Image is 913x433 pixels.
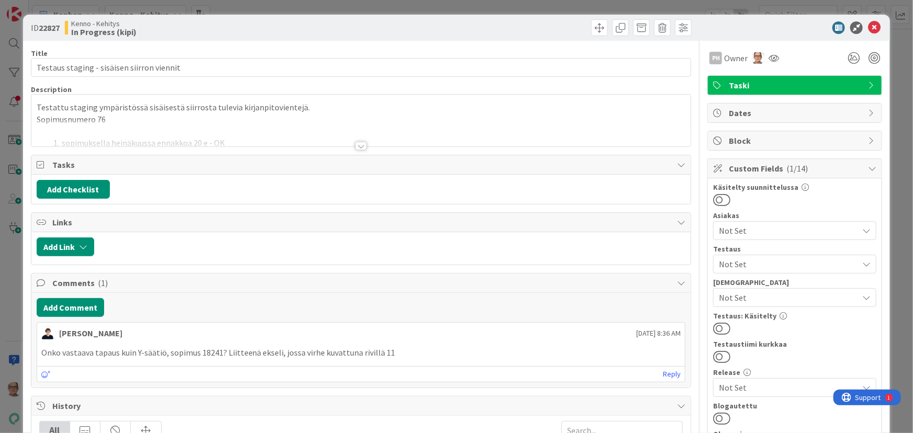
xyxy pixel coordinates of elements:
b: In Progress (kipi) [71,28,137,36]
span: Support [22,2,48,14]
span: ( 1/14 ) [786,163,808,174]
button: Add Comment [37,298,104,317]
div: Asiakas [713,212,876,219]
label: Title [31,49,48,58]
span: Owner [724,52,748,64]
div: [DEMOGRAPHIC_DATA] [713,279,876,286]
button: Add Link [37,237,94,256]
div: Release [713,369,876,376]
img: PK [753,52,764,64]
span: ID [31,21,60,34]
div: Blogautettu [713,402,876,409]
div: Testaus [713,245,876,253]
span: Taski [729,79,863,92]
a: Reply [663,368,681,381]
img: MT [41,327,54,339]
span: Not Set [719,291,858,304]
span: Block [729,134,863,147]
span: Custom Fields [729,162,863,175]
div: PH [709,52,722,64]
span: ( 1 ) [98,278,108,288]
span: Not Set [719,381,858,394]
span: Kenno - Kehitys [71,19,137,28]
span: Description [31,85,72,94]
p: Onko vastaava tapaus kuin Y-säätiö, sopimus 18241? Liitteenä ekseli, jossa virhe kuvattuna rivill... [41,347,681,359]
button: Add Checklist [37,180,110,199]
p: Sopimusnumero 76 [37,113,686,126]
div: Käsitelty suunnittelussa [713,184,876,191]
span: Comments [52,277,672,289]
div: Testaus: Käsitelty [713,312,876,320]
span: Not Set [719,258,858,270]
span: Tasks [52,158,672,171]
div: Testaustiimi kurkkaa [713,340,876,348]
div: [PERSON_NAME] [59,327,122,339]
div: 1 [54,4,57,13]
span: Links [52,216,672,229]
p: Testattu staging ympäristössä sisäisestä siirrosta tulevia kirjanpitovientejä. [37,101,686,113]
input: type card name here... [31,58,692,77]
b: 22827 [39,22,60,33]
span: [DATE] 8:36 AM [636,328,681,339]
span: Dates [729,107,863,119]
span: Not Set [719,224,858,237]
span: History [52,400,672,412]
